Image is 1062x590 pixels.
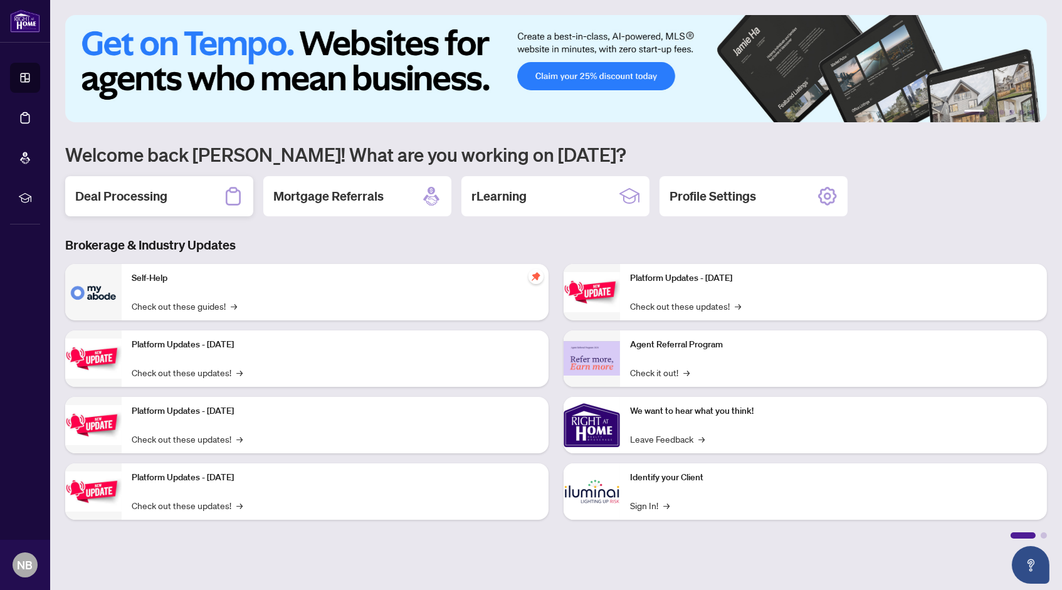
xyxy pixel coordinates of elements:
[18,556,33,574] span: NB
[999,110,1004,115] button: 3
[65,405,122,445] img: Platform Updates - July 21, 2025
[735,299,741,313] span: →
[10,9,40,33] img: logo
[132,432,243,446] a: Check out these updates!→
[564,397,620,453] img: We want to hear what you think!
[236,498,243,512] span: →
[132,338,539,352] p: Platform Updates - [DATE]
[273,187,384,205] h2: Mortgage Referrals
[630,404,1037,418] p: We want to hear what you think!
[132,498,243,512] a: Check out these updates!→
[630,471,1037,485] p: Identify your Client
[663,498,670,512] span: →
[564,463,620,520] img: Identify your Client
[132,299,237,313] a: Check out these guides!→
[236,432,243,446] span: →
[65,471,122,511] img: Platform Updates - July 8, 2025
[564,272,620,312] img: Platform Updates - June 23, 2025
[65,264,122,320] img: Self-Help
[630,366,690,379] a: Check it out!→
[132,366,243,379] a: Check out these updates!→
[65,142,1047,166] h1: Welcome back [PERSON_NAME]! What are you working on [DATE]?
[1009,110,1014,115] button: 4
[630,432,705,446] a: Leave Feedback→
[132,471,539,485] p: Platform Updates - [DATE]
[528,269,544,284] span: pushpin
[75,187,167,205] h2: Deal Processing
[630,271,1037,285] p: Platform Updates - [DATE]
[471,187,527,205] h2: rLearning
[630,299,741,313] a: Check out these updates!→
[989,110,994,115] button: 2
[683,366,690,379] span: →
[698,432,705,446] span: →
[630,498,670,512] a: Sign In!→
[236,366,243,379] span: →
[1019,110,1024,115] button: 5
[132,404,539,418] p: Platform Updates - [DATE]
[231,299,237,313] span: →
[670,187,756,205] h2: Profile Settings
[1012,546,1049,584] button: Open asap
[964,110,984,115] button: 1
[564,341,620,376] img: Agent Referral Program
[132,271,539,285] p: Self-Help
[65,15,1047,122] img: Slide 0
[65,339,122,378] img: Platform Updates - September 16, 2025
[630,338,1037,352] p: Agent Referral Program
[1029,110,1034,115] button: 6
[65,236,1047,254] h3: Brokerage & Industry Updates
